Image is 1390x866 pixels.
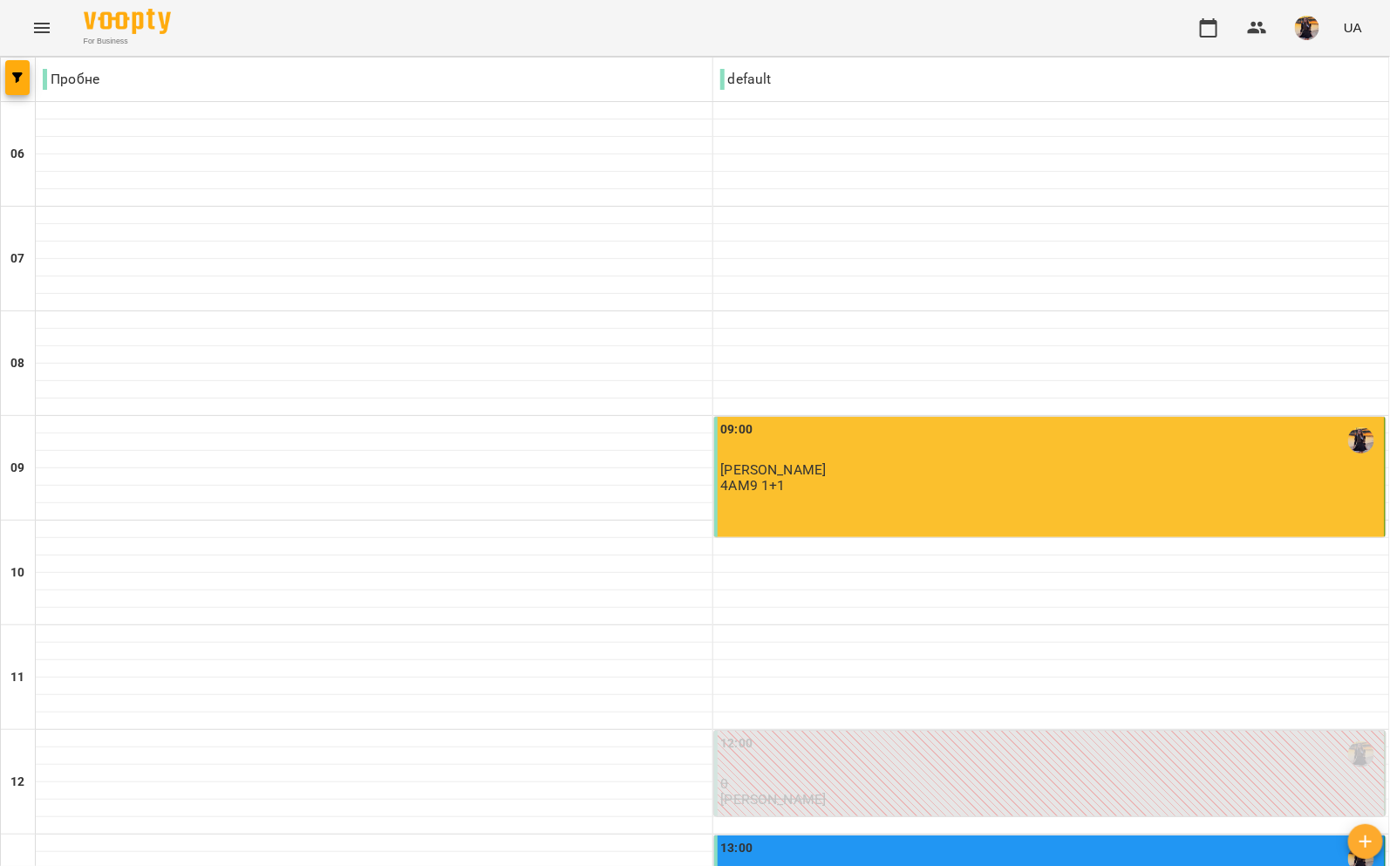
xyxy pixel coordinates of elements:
img: Voopty Logo [84,9,171,34]
img: Доля Єлизавета Миколаївна [1348,741,1374,767]
h6: 09 [10,459,24,478]
p: Пробне [43,69,99,90]
button: UA [1337,11,1369,44]
label: 09:00 [721,420,753,440]
p: [PERSON_NAME] [721,792,827,807]
button: Створити урок [1348,824,1383,859]
label: 13:00 [721,839,753,858]
h6: 06 [10,145,24,164]
button: Menu [21,7,63,49]
h6: 07 [10,249,24,269]
p: 4АМ9 1+1 [721,478,786,493]
h6: 08 [10,354,24,373]
h6: 10 [10,563,24,583]
span: UA [1344,18,1362,37]
h6: 11 [10,668,24,687]
span: For Business [84,36,171,47]
label: 12:00 [721,734,753,753]
img: d9e4fe055f4d09e87b22b86a2758fb91.jpg [1295,16,1319,40]
h6: 12 [10,773,24,792]
span: [PERSON_NAME] [721,461,827,478]
p: 0 [721,776,1382,791]
p: default [720,69,772,90]
img: Доля Єлизавета Миколаївна [1348,427,1374,453]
